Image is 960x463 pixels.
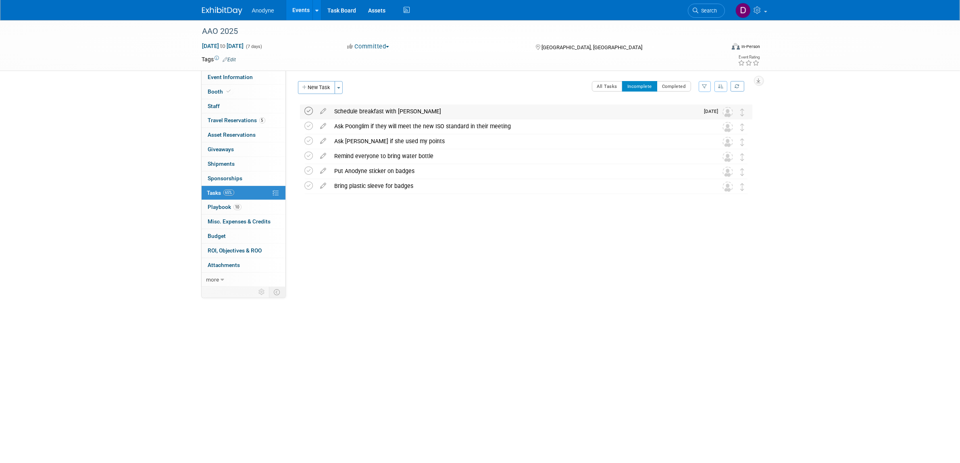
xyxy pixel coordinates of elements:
a: Shipments [202,157,285,171]
td: Personalize Event Tab Strip [255,287,269,297]
a: Asset Reservations [202,128,285,142]
span: to [219,43,227,49]
td: Toggle Event Tabs [269,287,285,297]
span: Playbook [208,204,242,210]
div: Event Format [677,42,760,54]
a: edit [317,138,331,145]
a: Misc. Expenses & Credits [202,215,285,229]
a: Staff [202,99,285,113]
a: Tasks65% [202,186,285,200]
button: All Tasks [592,81,623,92]
div: Put Anodyne sticker on badges [331,164,706,178]
a: edit [317,152,331,160]
span: 5 [259,117,265,123]
a: Refresh [731,81,744,92]
div: Schedule breakfast with [PERSON_NAME] [331,104,700,118]
span: more [206,276,219,283]
img: Unassigned [723,181,733,192]
i: Move task [741,108,745,116]
img: Unassigned [723,107,733,117]
div: AAO 2025 [200,24,713,39]
a: more [202,273,285,287]
span: Giveaways [208,146,234,152]
button: Completed [657,81,691,92]
img: Unassigned [723,167,733,177]
button: New Task [298,81,335,94]
a: Attachments [202,258,285,272]
span: 10 [233,204,242,210]
i: Move task [741,183,745,191]
div: Event Rating [738,55,760,59]
i: Move task [741,138,745,146]
span: Anodyne [252,7,274,14]
i: Move task [741,153,745,161]
img: Format-Inperson.png [732,43,740,50]
a: edit [317,123,331,130]
a: Giveaways [202,142,285,156]
i: Move task [741,168,745,176]
a: ROI, Objectives & ROO [202,244,285,258]
div: Ask Poonglim if they will meet the new ISO standard in their meeting [331,119,706,133]
span: ROI, Objectives & ROO [208,247,262,254]
img: Unassigned [723,137,733,147]
i: Booth reservation complete [227,89,231,94]
span: [GEOGRAPHIC_DATA], [GEOGRAPHIC_DATA] [541,44,642,50]
div: Remind everyone to bring water bottle [331,149,706,163]
button: Committed [344,42,392,51]
span: Sponsorships [208,175,243,181]
img: Dawn Jozwiak [735,3,751,18]
div: Ask [PERSON_NAME] if she used my points [331,134,706,148]
span: (7 days) [246,44,262,49]
a: Edit [223,57,236,63]
img: Unassigned [723,122,733,132]
span: [DATE] [704,108,723,114]
a: Search [688,4,725,18]
a: Playbook10 [202,200,285,214]
span: Tasks [207,190,234,196]
span: Travel Reservations [208,117,265,123]
a: edit [317,167,331,175]
a: Sponsorships [202,171,285,186]
span: Asset Reservations [208,131,256,138]
a: Booth [202,85,285,99]
span: Budget [208,233,226,239]
span: Misc. Expenses & Credits [208,218,271,225]
span: Booth [208,88,233,95]
span: 65% [223,190,234,196]
span: Staff [208,103,220,109]
i: Move task [741,123,745,131]
a: edit [317,108,331,115]
img: ExhibitDay [202,7,242,15]
span: Event Information [208,74,253,80]
span: Search [699,8,717,14]
span: [DATE] [DATE] [202,42,244,50]
img: Unassigned [723,152,733,162]
a: Event Information [202,70,285,84]
button: Incomplete [622,81,657,92]
a: Travel Reservations5 [202,113,285,127]
div: Bring plastic sleeve for badges [331,179,706,193]
span: Attachments [208,262,240,268]
span: Shipments [208,161,235,167]
a: edit [317,182,331,190]
div: In-Person [741,44,760,50]
td: Tags [202,55,236,63]
a: Budget [202,229,285,243]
